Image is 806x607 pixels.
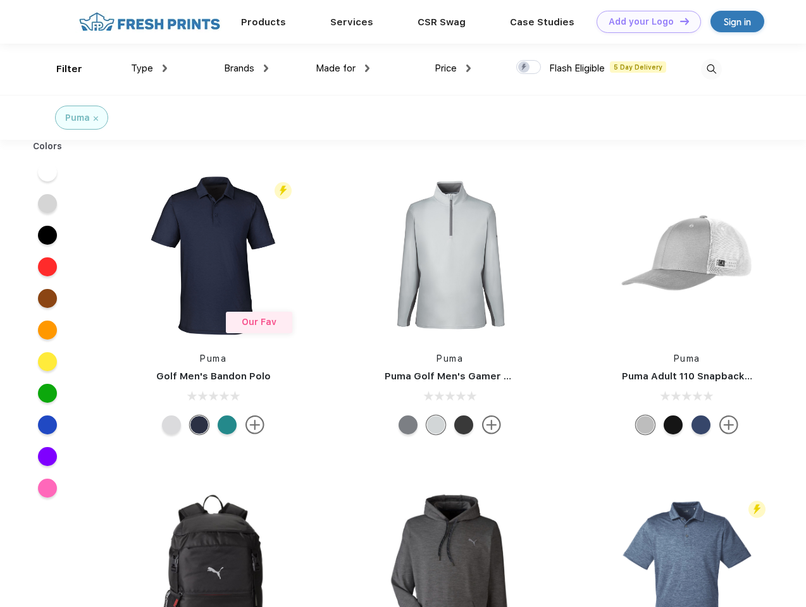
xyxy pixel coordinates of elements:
img: dropdown.png [264,64,268,72]
div: Quiet Shade [399,415,418,434]
div: Filter [56,62,82,77]
span: Brands [224,63,254,74]
a: Services [330,16,373,28]
img: fo%20logo%202.webp [75,11,224,33]
img: func=resize&h=266 [603,171,771,340]
img: filter_cancel.svg [94,116,98,121]
a: Products [241,16,286,28]
div: Puma [65,111,90,125]
div: Peacoat with Qut Shd [691,415,710,434]
img: flash_active_toggle.svg [275,182,292,199]
a: Puma [437,353,463,364]
img: more.svg [482,415,501,434]
a: CSR Swag [418,16,466,28]
span: Made for [316,63,356,74]
a: Puma [674,353,700,364]
div: Navy Blazer [190,415,209,434]
span: Price [435,63,457,74]
div: Pma Blk with Pma Blk [664,415,683,434]
div: Quarry with Brt Whit [636,415,655,434]
img: func=resize&h=266 [366,171,534,340]
span: Type [131,63,153,74]
a: Sign in [710,11,764,32]
div: Add your Logo [609,16,674,27]
div: Puma Black [454,415,473,434]
img: dropdown.png [163,64,167,72]
img: flash_active_toggle.svg [748,501,766,518]
div: High Rise [162,415,181,434]
img: dropdown.png [365,64,369,72]
a: Puma [200,353,226,364]
a: Golf Men's Bandon Polo [156,371,271,382]
a: Puma Golf Men's Gamer Golf Quarter-Zip [385,371,585,382]
div: High Rise [426,415,445,434]
img: func=resize&h=266 [129,171,297,340]
img: desktop_search.svg [701,59,722,80]
img: dropdown.png [466,64,471,72]
span: Flash Eligible [549,63,605,74]
img: DT [680,18,689,25]
div: Sign in [724,15,751,29]
div: Colors [23,140,72,153]
div: Green Lagoon [218,415,237,434]
img: more.svg [245,415,264,434]
span: 5 Day Delivery [610,61,666,73]
img: more.svg [719,415,738,434]
span: Our Fav [242,317,276,327]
